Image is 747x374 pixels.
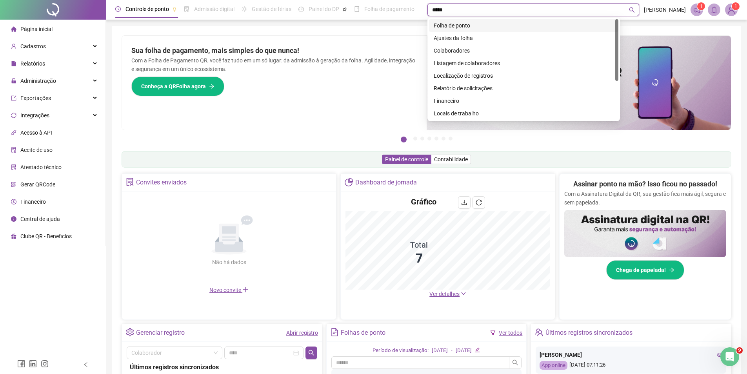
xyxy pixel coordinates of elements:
span: team [535,328,543,336]
span: Contabilidade [434,156,468,162]
span: info-circle [11,216,16,222]
span: instagram [41,360,49,368]
span: solution [11,164,16,170]
span: user-add [11,44,16,49]
button: 5 [434,137,438,140]
a: Ver todos [499,330,522,336]
span: Central de ajuda [20,216,60,222]
div: Ajustes da folha [434,34,614,42]
h4: Gráfico [411,196,436,207]
span: lock [11,78,16,84]
div: Gerenciar registro [136,326,185,339]
span: left [83,362,89,367]
span: 9 [736,347,743,354]
div: Últimos registros sincronizados [130,362,314,372]
div: [PERSON_NAME] [540,350,722,359]
span: arrow-right [209,84,214,89]
a: Ver detalhes down [429,291,466,297]
div: [DATE] [432,347,448,355]
img: banner%2F02c71560-61a6-44d4-94b9-c8ab97240462.png [564,210,726,257]
span: pushpin [172,7,177,12]
span: file [11,61,16,66]
button: 2 [413,137,417,140]
span: [PERSON_NAME] [644,5,686,14]
div: App online [540,361,567,370]
span: home [11,26,16,32]
div: Convites enviados [136,176,187,189]
div: Ajustes da folha [429,32,618,44]
span: solution [126,178,134,186]
span: filter [490,330,496,336]
span: 1 [700,4,703,9]
span: api [11,130,16,135]
span: Relatórios [20,60,45,67]
img: banner%2F8d14a306-6205-4263-8e5b-06e9a85ad873.png [427,36,731,130]
span: reload [476,199,482,206]
span: search [512,359,518,366]
span: search [629,7,635,13]
span: Financeiro [20,199,46,205]
sup: Atualize o seu contato no menu Meus Dados [732,2,740,10]
div: Folha de ponto [434,21,614,30]
span: edit [475,347,480,352]
p: Com a Folha de Pagamento QR, você faz tudo em um só lugar: da admissão à geração da folha. Agilid... [131,56,417,73]
div: Localização de registros [434,71,614,80]
span: Conheça a QRFolha agora [141,82,206,91]
span: Painel de controle [385,156,428,162]
span: file-text [331,328,339,336]
span: Administração [20,78,56,84]
div: Relatório de solicitações [434,84,614,93]
span: Ver detalhes [429,291,460,297]
span: down [461,291,466,296]
div: Colaboradores [434,46,614,55]
span: pushpin [342,7,347,12]
button: 7 [449,137,453,140]
div: - [451,347,453,355]
span: clock-circle [115,6,121,12]
span: audit [11,147,16,153]
span: download [461,199,467,206]
span: facebook [17,360,25,368]
div: Listagem de colaboradores [429,57,618,69]
span: Painel do DP [309,6,339,12]
div: Folhas de ponto [341,326,385,339]
span: file-done [184,6,189,12]
span: Controle de ponto [125,6,169,12]
button: Conheça a QRFolha agora [131,77,224,96]
button: 6 [442,137,445,140]
h2: Sua folha de pagamento, mais simples do que nunca! [131,45,417,56]
span: eye [717,352,722,358]
span: dollar [11,199,16,204]
span: Atestado técnico [20,164,62,170]
span: sync [11,113,16,118]
span: notification [693,6,700,13]
p: Com a Assinatura Digital da QR, sua gestão fica mais ágil, segura e sem papelada. [564,190,726,207]
span: Chega de papelada! [616,266,666,274]
img: 30377 [725,4,737,16]
span: Gestão de férias [252,6,291,12]
div: Folha de ponto [429,19,618,32]
span: qrcode [11,182,16,187]
span: book [354,6,360,12]
span: Novo convite [209,287,249,293]
span: dashboard [298,6,304,12]
span: arrow-right [669,267,674,273]
sup: 1 [697,2,705,10]
span: Exportações [20,95,51,101]
span: Aceite de uso [20,147,53,153]
div: Período de visualização: [373,347,429,355]
div: Localização de registros [429,69,618,82]
div: [DATE] [456,347,472,355]
div: Relatório de solicitações [429,82,618,95]
span: bell [711,6,718,13]
div: Dashboard de jornada [355,176,417,189]
span: gift [11,234,16,239]
button: 1 [401,137,407,142]
span: Folha de pagamento [364,6,414,12]
button: 3 [420,137,424,140]
button: 4 [427,137,431,140]
span: pie-chart [345,178,353,186]
span: Gerar QRCode [20,181,55,188]
span: Página inicial [20,26,53,32]
iframe: Intercom live chat [720,347,739,366]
